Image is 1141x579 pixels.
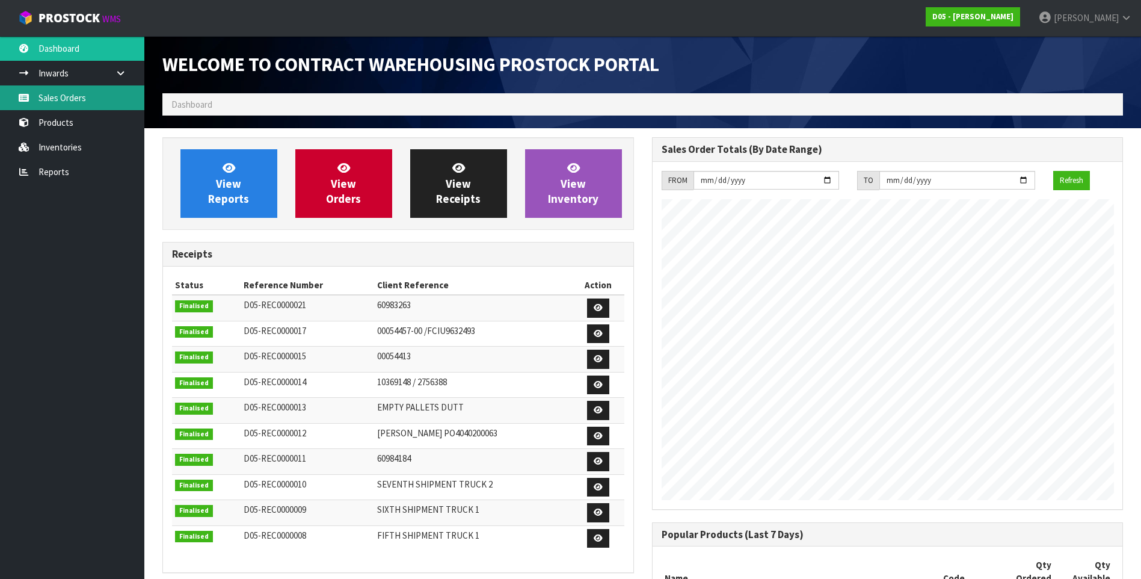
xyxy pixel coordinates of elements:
[175,531,213,543] span: Finalised
[244,453,306,464] span: D05-REC0000011
[18,10,33,25] img: cube-alt.png
[244,530,306,541] span: D05-REC0000008
[244,427,306,439] span: D05-REC0000012
[662,529,1114,540] h3: Popular Products (Last 7 Days)
[374,276,572,295] th: Client Reference
[208,161,249,206] span: View Reports
[175,403,213,415] span: Finalised
[377,376,447,388] span: 10369148 / 2756388
[572,276,624,295] th: Action
[377,325,475,336] span: 00054457-00 /FCIU9632493
[244,401,306,413] span: D05-REC0000013
[175,480,213,492] span: Finalised
[1053,171,1090,190] button: Refresh
[410,149,507,218] a: ViewReceipts
[244,504,306,515] span: D05-REC0000009
[180,149,277,218] a: ViewReports
[175,377,213,389] span: Finalised
[102,13,121,25] small: WMS
[525,149,622,218] a: ViewInventory
[175,326,213,338] span: Finalised
[172,249,624,260] h3: Receipts
[662,144,1114,155] h3: Sales Order Totals (By Date Range)
[377,530,479,541] span: FIFTH SHIPMENT TRUCK 1
[244,350,306,362] span: D05-REC0000015
[326,161,361,206] span: View Orders
[175,429,213,441] span: Finalised
[377,478,493,490] span: SEVENTH SHIPMENT TRUCK 2
[436,161,481,206] span: View Receipts
[244,299,306,311] span: D05-REC0000021
[38,10,100,26] span: ProStock
[1054,12,1119,23] span: [PERSON_NAME]
[857,171,879,190] div: TO
[377,453,411,464] span: 60984184
[932,11,1013,22] strong: D05 - [PERSON_NAME]
[377,401,464,413] span: EMPTY PALLETS DUTT
[295,149,392,218] a: ViewOrders
[175,300,213,312] span: Finalised
[377,504,479,515] span: SIXTH SHIPMENT TRUCK 1
[172,276,241,295] th: Status
[175,351,213,364] span: Finalised
[244,478,306,490] span: D05-REC0000010
[171,99,212,110] span: Dashboard
[377,299,411,311] span: 60983263
[175,454,213,466] span: Finalised
[244,376,306,388] span: D05-REC0000014
[175,505,213,517] span: Finalised
[377,350,411,362] span: 00054413
[377,427,497,439] span: [PERSON_NAME] PO4040200063
[548,161,598,206] span: View Inventory
[662,171,694,190] div: FROM
[241,276,375,295] th: Reference Number
[162,52,659,76] span: Welcome to Contract Warehousing ProStock Portal
[244,325,306,336] span: D05-REC0000017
